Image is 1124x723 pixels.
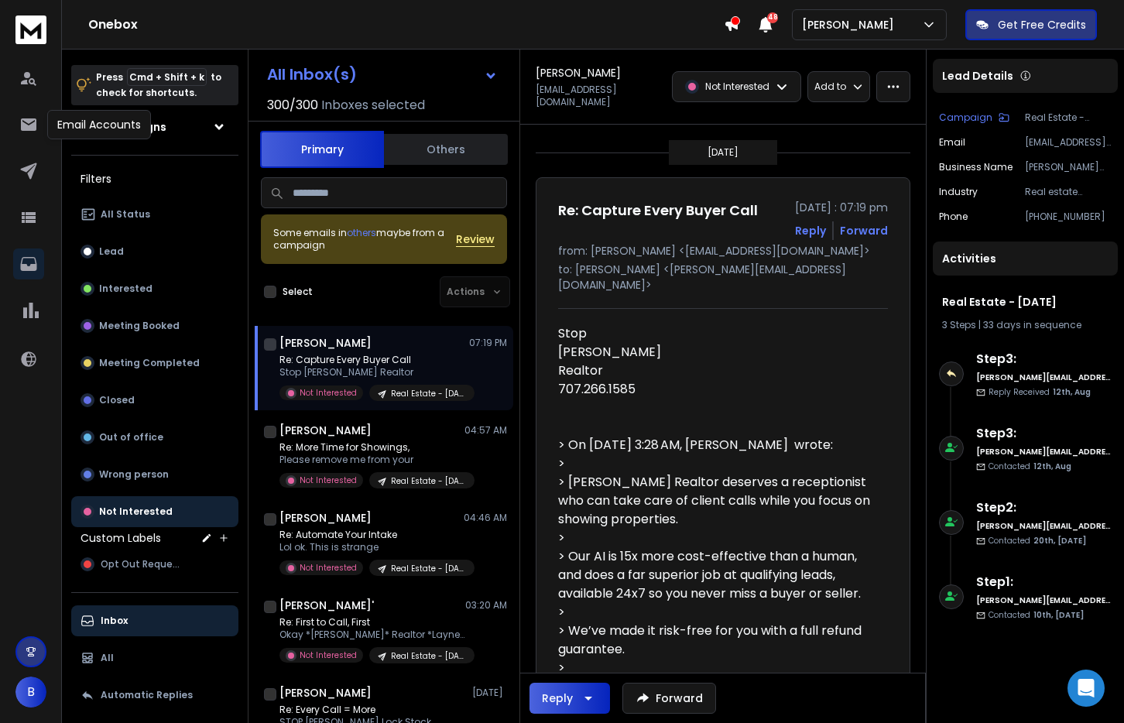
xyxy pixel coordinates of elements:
[795,200,888,215] p: [DATE] : 07:19 pm
[101,689,193,701] p: Automatic Replies
[976,446,1112,457] h6: [PERSON_NAME][EMAIL_ADDRESS][DOMAIN_NAME]
[279,704,465,716] p: Re: Every Call = More
[260,131,384,168] button: Primary
[279,454,465,466] p: Please remove me from your
[71,111,238,142] button: All Campaigns
[802,17,900,33] p: [PERSON_NAME]
[81,530,161,546] h3: Custom Labels
[101,652,114,664] p: All
[71,605,238,636] button: Inbox
[279,335,372,351] h1: [PERSON_NAME]
[99,320,180,332] p: Meeting Booked
[391,388,465,399] p: Real Estate - [DATE]
[99,283,152,295] p: Interested
[71,199,238,230] button: All Status
[542,690,573,706] div: Reply
[391,650,465,662] p: Real Estate - [DATE]
[267,67,357,82] h1: All Inbox(s)
[1025,111,1112,124] p: Real Estate - [DATE]
[1025,211,1112,223] p: [PHONE_NUMBER]
[71,680,238,711] button: Automatic Replies
[71,273,238,304] button: Interested
[71,348,238,379] button: Meeting Completed
[99,394,135,406] p: Closed
[939,186,978,198] p: Industry
[279,529,465,541] p: Re: Automate Your Intake
[840,223,888,238] div: Forward
[267,96,318,115] span: 300 / 300
[279,510,372,526] h1: [PERSON_NAME]
[472,687,507,699] p: [DATE]
[976,499,1112,517] h6: Step 2 :
[391,563,465,574] p: Real Estate - [DATE]
[71,385,238,416] button: Closed
[99,431,163,444] p: Out of office
[99,468,169,481] p: Wrong person
[127,68,207,86] span: Cmd + Shift + k
[101,558,182,571] span: Opt Out Request
[529,683,610,714] button: Reply
[558,243,888,259] p: from: [PERSON_NAME] <[EMAIL_ADDRESS][DOMAIN_NAME]>
[976,520,1112,532] h6: [PERSON_NAME][EMAIL_ADDRESS][DOMAIN_NAME]
[814,81,846,93] p: Add to
[279,441,465,454] p: Re: More Time for Showings,
[456,231,495,247] span: Review
[558,262,888,293] p: to: [PERSON_NAME] <[PERSON_NAME][EMAIL_ADDRESS][DOMAIN_NAME]>
[47,110,151,139] div: Email Accounts
[1053,386,1091,398] span: 12th, Aug
[15,677,46,708] button: B
[300,562,357,574] p: Not Interested
[942,294,1109,310] h1: Real Estate - [DATE]
[933,242,1118,276] div: Activities
[939,111,992,124] p: Campaign
[99,505,173,518] p: Not Interested
[279,598,374,613] h1: [PERSON_NAME]'
[989,461,1071,472] p: Contacted
[976,424,1112,443] h6: Step 3 :
[1025,136,1112,149] p: [EMAIL_ADDRESS][DOMAIN_NAME]
[279,629,465,641] p: Okay *[PERSON_NAME]* Realtor *LayneBou**[EMAIL_ADDRESS][DOMAIN_NAME]*
[983,318,1081,331] span: 33 days in sequence
[255,59,510,90] button: All Inbox(s)
[71,168,238,190] h3: Filters
[300,475,357,486] p: Not Interested
[283,286,313,298] label: Select
[1025,186,1112,198] p: Real estate consultant
[71,459,238,490] button: Wrong person
[708,146,738,159] p: [DATE]
[279,366,465,379] p: Stop [PERSON_NAME] Realtor
[15,15,46,44] img: logo
[96,70,221,101] p: Press to check for shortcuts.
[279,685,372,701] h1: [PERSON_NAME]
[989,535,1086,547] p: Contacted
[976,350,1112,368] h6: Step 3 :
[976,372,1112,383] h6: [PERSON_NAME][EMAIL_ADDRESS][DOMAIN_NAME]
[942,319,1109,331] div: |
[464,512,507,524] p: 04:46 AM
[1033,535,1086,547] span: 20th, [DATE]
[989,386,1091,398] p: Reply Received
[767,12,778,23] span: 48
[279,541,465,553] p: Lol ok. This is strange
[939,136,965,149] p: Email
[384,132,508,166] button: Others
[71,422,238,453] button: Out of office
[998,17,1086,33] p: Get Free Credits
[101,208,150,221] p: All Status
[942,318,976,331] span: 3 Steps
[279,354,465,366] p: Re: Capture Every Buyer Call
[88,15,724,34] h1: Onebox
[99,357,200,369] p: Meeting Completed
[1033,461,1071,472] span: 12th, Aug
[391,475,465,487] p: Real Estate - [DATE]
[279,423,372,438] h1: [PERSON_NAME]
[622,683,716,714] button: Forward
[1033,609,1084,621] span: 10th, [DATE]
[71,549,238,580] button: Opt Out Request
[464,424,507,437] p: 04:57 AM
[1025,161,1112,173] p: [PERSON_NAME] Realtor
[71,642,238,673] button: All
[71,236,238,267] button: Lead
[976,595,1112,606] h6: [PERSON_NAME][EMAIL_ADDRESS][DOMAIN_NAME]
